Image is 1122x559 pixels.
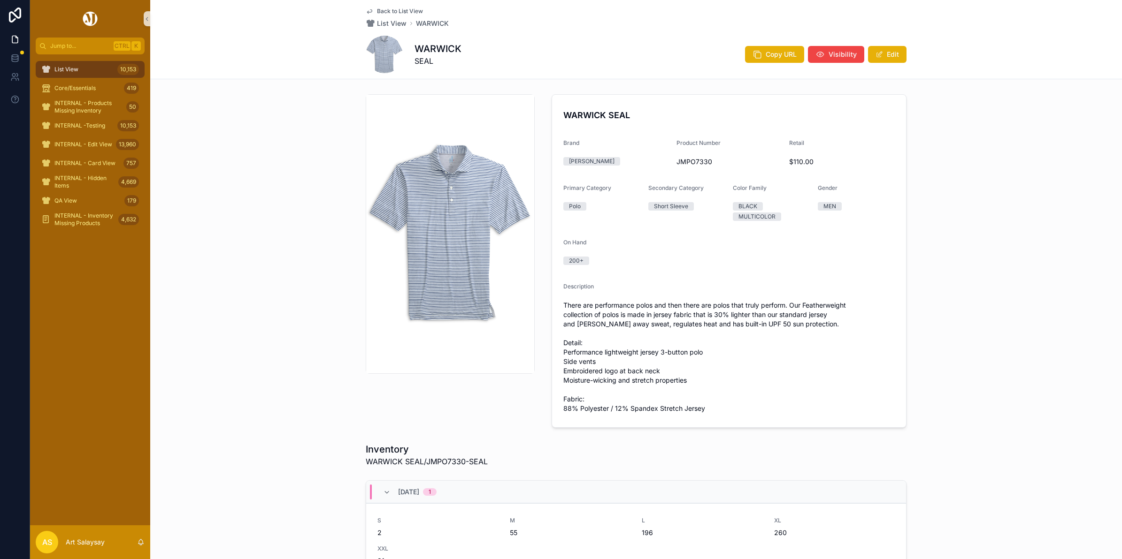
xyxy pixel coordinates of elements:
[766,50,797,59] span: Copy URL
[36,211,145,228] a: INTERNAL - Inventory Missing Products4,632
[54,66,78,73] span: List View
[676,139,721,146] span: Product Number
[54,122,105,129] span: INTERNAL -Testing
[789,157,895,166] span: $110.00
[377,8,423,15] span: Back to List View
[733,184,767,191] span: Color Family
[30,54,150,240] div: scrollable content
[738,212,776,221] div: MULTICOLOR
[377,517,499,524] span: S
[377,545,499,552] span: XXL
[117,64,139,75] div: 10,153
[569,157,615,166] div: [PERSON_NAME]
[42,536,52,548] span: AS
[745,46,804,63] button: Copy URL
[66,537,105,547] p: Art Salaysay
[398,487,419,497] span: [DATE]
[36,155,145,172] a: INTERNAL - Card View757
[366,8,423,15] a: Back to List View
[642,528,763,537] span: 196
[416,19,449,28] a: WARWICK
[54,99,123,114] span: INTERNAL - Products Missing Inventory
[118,214,139,225] div: 4,632
[868,46,907,63] button: Edit
[36,192,145,209] a: QA View179
[818,184,838,191] span: Gender
[36,98,145,115] a: INTERNAL - Products Missing Inventory50
[808,46,864,63] button: Visibility
[563,283,594,290] span: Description
[774,528,895,537] span: 260
[510,528,631,537] span: 55
[54,159,115,167] span: INTERNAL - Card View
[54,174,115,189] span: INTERNAL - Hidden Items
[789,139,804,146] span: Retail
[415,42,461,55] h1: WARWICK
[36,117,145,134] a: INTERNAL -Testing10,153
[124,195,139,206] div: 179
[563,184,611,191] span: Primary Category
[648,184,704,191] span: Secondary Category
[377,19,407,28] span: List View
[823,202,836,211] div: MEN
[81,11,99,26] img: App logo
[676,157,782,166] span: JMPO7330
[569,257,584,265] div: 200+
[366,456,488,467] span: WARWICK SEAL/JMPO7330-SEAL
[774,517,895,524] span: XL
[563,239,586,246] span: On Hand
[36,136,145,153] a: INTERNAL - Edit View13,960
[366,19,407,28] a: List View
[54,84,96,92] span: Core/Essentials
[366,129,534,339] img: JMPO7330-SEAL.jpg
[54,141,112,148] span: INTERNAL - Edit View
[132,42,140,50] span: K
[654,202,688,211] div: Short Sleeve
[54,197,77,204] span: QA View
[54,212,115,227] span: INTERNAL - Inventory Missing Products
[114,41,131,51] span: Ctrl
[510,517,631,524] span: M
[829,50,857,59] span: Visibility
[123,158,139,169] div: 757
[36,61,145,78] a: List View10,153
[118,176,139,188] div: 4,669
[126,101,139,113] div: 50
[377,528,499,537] span: 2
[117,120,139,131] div: 10,153
[50,42,110,50] span: Jump to...
[429,488,431,496] div: 1
[569,202,581,211] div: Polo
[124,83,139,94] div: 419
[415,55,461,67] span: SEAL
[36,38,145,54] button: Jump to...CtrlK
[366,443,488,456] h1: Inventory
[563,109,895,121] h4: WARWICK SEAL
[36,80,145,97] a: Core/Essentials419
[642,517,763,524] span: L
[738,202,757,211] div: BLACK
[36,174,145,190] a: INTERNAL - Hidden Items4,669
[563,139,579,146] span: Brand
[116,139,139,150] div: 13,960
[563,301,895,413] span: There are performance polos and then there are polos that truly perform. Our Featherweight collec...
